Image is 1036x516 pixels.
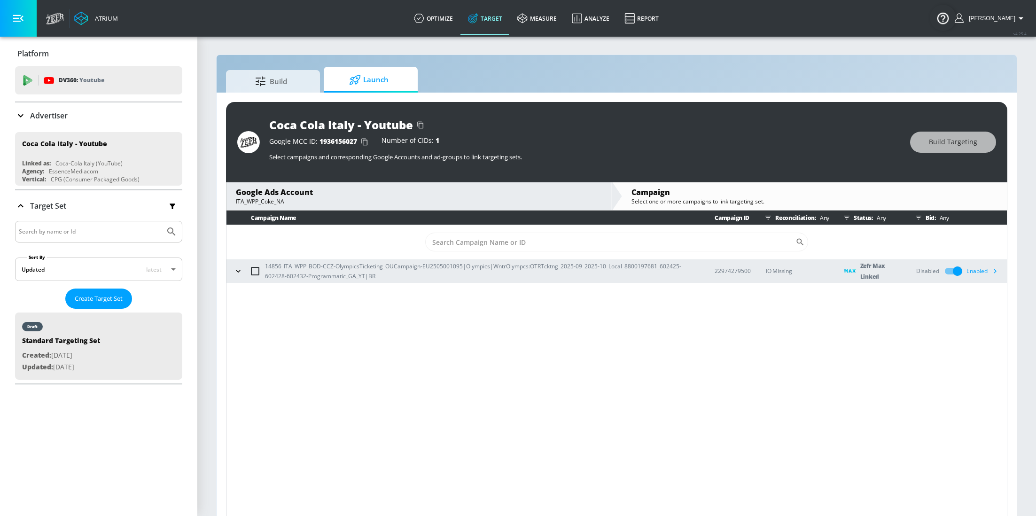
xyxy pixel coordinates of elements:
div: draftStandard Targeting SetCreated:[DATE]Updated:[DATE] [15,313,182,380]
div: Agency: [22,167,44,175]
div: Advertiser [15,102,182,129]
th: Campaign Name [226,211,700,225]
a: Atrium [74,11,118,25]
p: Youtube [79,75,104,85]
span: login as: stephanie.wolklin@zefr.com [965,15,1015,22]
div: Coca Cola Italy - Youtube [269,117,413,133]
div: Campaign [631,187,997,197]
p: Any [936,213,949,223]
a: measure [510,1,564,35]
p: [DATE] [22,361,100,373]
div: Atrium [91,14,118,23]
div: Coca Cola Italy - YoutubeLinked as:Coca-Cola Italy (YouTube)Agency:EssenceMediacomVertical:CPG (C... [15,132,182,186]
div: Target Set [15,190,182,221]
div: Reconciliation: [761,211,829,225]
p: Any [816,213,829,223]
div: Disabled [916,267,939,275]
p: Select campaigns and corresponding Google Accounts and ad-groups to link targeting sets. [269,153,901,161]
div: Search CID Name or Number [425,233,808,251]
nav: list of Target Set [15,309,182,383]
div: ITA_WPP_Coke_NA [236,197,602,205]
div: Standard Targeting Set [22,336,100,350]
div: Bid: [911,211,1002,225]
div: CPG (Consumer Packaged Goods) [51,175,140,183]
div: Select one or more campaigns to link targeting set. [631,197,997,205]
div: Enabled [966,264,1002,278]
a: Target [460,1,510,35]
div: Coca-Cola Italy (YouTube) [55,159,123,167]
button: Create Target Set [65,289,132,309]
span: 1936156027 [319,137,357,146]
a: Report [617,1,666,35]
a: optimize [406,1,460,35]
div: Updated [22,266,45,274]
div: draft [27,324,38,329]
p: [DATE] [22,350,100,361]
a: Analyze [564,1,617,35]
p: 22974279500 [715,266,751,276]
label: Sort By [27,254,47,260]
p: 14856_ITA_WPP_BOD-CCZ-OlympicsTicketing_OUCampaign-EU2505001095|Olympics|WntrOlympcs:OTRTcktng_20... [265,261,700,281]
div: EssenceMediacom [49,167,98,175]
span: Launch [333,69,405,91]
input: Search by name or Id [19,226,161,238]
span: 1 [436,136,439,145]
p: DV360: [59,75,104,86]
span: latest [146,266,162,274]
p: Any [873,213,886,223]
p: Zefr Max Linked [860,260,901,282]
div: Platform [15,40,182,67]
div: Status: [840,211,901,225]
p: Platform [17,48,49,59]
div: Google Ads Account [236,187,602,197]
div: Google MCC ID: [269,137,372,147]
div: Coca Cola Italy - Youtube [22,139,107,148]
span: Updated: [22,362,53,371]
span: v 4.25.4 [1013,31,1027,36]
th: Campaign ID [700,211,751,225]
div: Vertical: [22,175,46,183]
button: [PERSON_NAME] [955,13,1027,24]
p: IO Missing [766,266,829,276]
span: Created: [22,351,51,360]
p: Advertiser [30,110,68,121]
input: Search Campaign Name or ID [425,233,795,251]
span: Build [235,70,307,93]
div: Google Ads AccountITA_WPP_Coke_NA [226,182,611,210]
div: Target Set [15,221,182,383]
p: Target Set [30,201,66,211]
div: DV360: Youtube [15,66,182,94]
button: Open Resource Center [930,5,956,31]
span: Create Target Set [75,293,123,304]
div: Linked as: [22,159,51,167]
div: Number of CIDs: [382,137,439,147]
